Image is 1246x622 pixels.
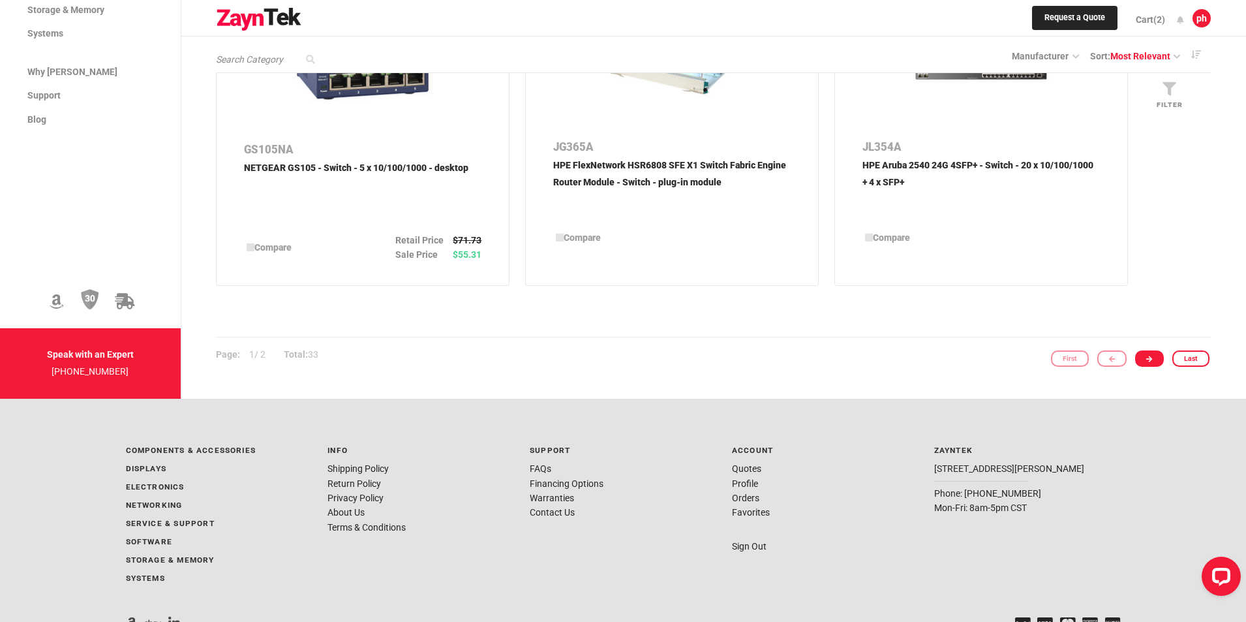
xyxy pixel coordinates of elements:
p: 33 [275,337,327,373]
p: / 2 [216,337,275,373]
p: HPE FlexNetwork HSR6808 SFE X1 Switch Fabric Engine Router Module - Switch - plug-in module [553,157,791,221]
p: HPE Aruba 2540 24G 4SFP+ - Switch - 20 x 10/100/1000 + 4 x SFP+ [862,157,1100,221]
a: Electronics [126,482,185,491]
span: Storage & Memory [27,5,104,15]
span: Compare [564,232,601,243]
a: JL354AHPE Aruba 2540 24G 4SFP+ - Switch - 20 x 10/100/1000 + 4 x SFP+ [862,137,1100,221]
a: Phone: [PHONE_NUMBER] [934,488,1041,499]
a: Orders [732,493,759,503]
a: Systems [126,574,165,583]
a: Profile [732,478,758,489]
strong: Speak with an Expert [47,349,134,360]
span: Most Relevant [1110,50,1170,61]
a: Networking [126,501,183,510]
img: 30 Day Return Policy [81,288,99,311]
span: Compare [254,242,292,253]
strong: Total: [284,349,308,360]
p: JG365A [553,137,791,157]
a: Terms & Conditions [327,522,406,533]
iframe: LiveChat chat widget [1191,552,1246,606]
a: GS105NANETGEAR GS105 - Switch - 5 x 10/100/1000 - desktop [244,140,481,224]
span: Systems [27,28,63,39]
p: Support [530,443,716,458]
a: Sort: [1090,48,1180,63]
img: logo [216,8,302,31]
a: Sign Out [732,541,767,552]
span: (2) [1153,14,1165,25]
span: Blog [27,114,46,125]
a: Privacy Policy [327,493,384,503]
a: Cart(2) [1127,3,1174,36]
span: ph [1196,11,1207,25]
a: Software [126,537,173,546]
p: NETGEAR GS105 - Switch - 5 x 10/100/1000 - desktop [244,160,481,224]
a: Service & Support [126,519,215,528]
a: Warranties [530,493,574,503]
a: Financing Options [530,478,603,489]
a: manufacturer [1012,50,1078,61]
p: ZaynTek [934,443,1121,458]
span: Support [27,90,61,101]
span: Compare [873,232,910,243]
span: Cart [1136,14,1153,25]
td: $71.73 [453,233,481,247]
p: Info [327,443,514,458]
p: GS105NA [244,140,481,160]
strong: Page: [216,349,240,360]
p: Account [732,443,919,458]
span: Why [PERSON_NAME] [27,67,117,77]
a: Displays [126,464,167,473]
a: Contact Us [530,507,575,518]
a: Return Policy [327,478,381,489]
a: Shipping Policy [327,463,389,474]
a: Components & Accessories [126,446,256,455]
input: Search Category [216,52,320,66]
td: Sale Price [395,247,453,262]
a: About Us [327,507,365,518]
span: 1 [249,349,254,360]
p: Filter [1137,98,1202,110]
td: Retail Price [395,233,453,247]
a: [PHONE_NUMBER] [52,366,129,377]
p: JL354A [862,137,1100,157]
a: Storage & Memory [126,555,215,565]
a: FAQs [530,463,551,474]
a: JG365AHPE FlexNetwork HSR6808 SFE X1 Switch Fabric Engine Router Module - Switch - plug-in module [553,137,791,221]
a: Quotes [732,463,761,474]
a: Favorites [732,507,770,518]
a: Descending [1180,46,1211,63]
a: Request a Quote [1032,6,1117,31]
td: $55.31 [453,247,481,262]
a: Last [1172,350,1209,367]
